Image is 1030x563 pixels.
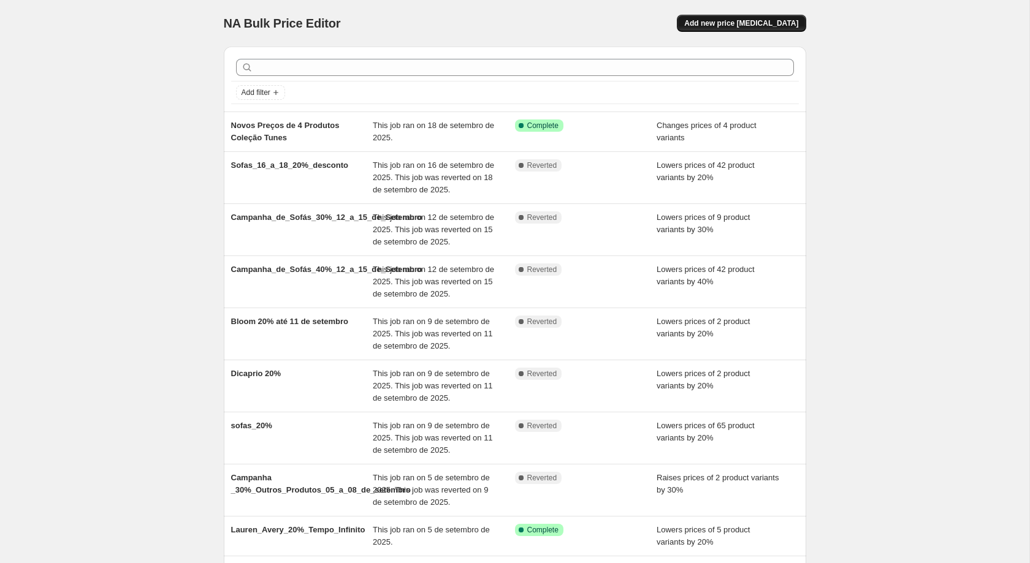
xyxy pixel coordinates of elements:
span: Changes prices of 4 product variants [657,121,757,142]
span: Sofas_16_a_18_20%_desconto [231,161,349,170]
span: Lowers prices of 42 product variants by 20% [657,161,755,182]
span: NA Bulk Price Editor [224,17,341,30]
span: Reverted [527,213,557,222]
span: This job ran on 9 de setembro de 2025. This job was reverted on 11 de setembro de 2025. [373,317,493,350]
span: This job ran on 9 de setembro de 2025. This job was reverted on 11 de setembro de 2025. [373,421,493,455]
span: Lowers prices of 9 product variants by 30% [657,213,750,234]
span: Raises prices of 2 product variants by 30% [657,473,779,494]
span: Dicaprio 20% [231,369,281,378]
span: This job ran on 12 de setembro de 2025. This job was reverted on 15 de setembro de 2025. [373,213,494,246]
span: Campanha_de_Sofás_40%_12_a_15_de_Setembro [231,265,422,274]
span: Lowers prices of 2 product variants by 20% [657,369,750,390]
span: Lowers prices of 65 product variants by 20% [657,421,755,442]
span: Lowers prices of 2 product variants by 20% [657,317,750,338]
span: This job ran on 9 de setembro de 2025. This job was reverted on 11 de setembro de 2025. [373,369,493,402]
span: Reverted [527,317,557,327]
span: Reverted [527,473,557,483]
span: This job ran on 5 de setembro de 2025. This job was reverted on 9 de setembro de 2025. [373,473,490,507]
span: Add filter [242,88,270,97]
span: Novos Preços de 4 Produtos Coleção Tunes [231,121,340,142]
span: Reverted [527,161,557,170]
span: This job ran on 18 de setembro de 2025. [373,121,494,142]
span: Lowers prices of 42 product variants by 40% [657,265,755,286]
span: Reverted [527,369,557,379]
span: Complete [527,121,559,130]
button: Add filter [236,85,285,100]
span: Reverted [527,421,557,431]
span: Bloom 20% até 11 de setembro [231,317,348,326]
span: Campanha_de_Sofás_30%_12_a_15_de_Setembro [231,213,422,222]
span: Add new price [MEDICAL_DATA] [684,18,798,28]
span: This job ran on 5 de setembro de 2025. [373,525,490,546]
span: This job ran on 16 de setembro de 2025. This job was reverted on 18 de setembro de 2025. [373,161,494,194]
span: Reverted [527,265,557,274]
span: Complete [527,525,559,535]
span: This job ran on 12 de setembro de 2025. This job was reverted on 15 de setembro de 2025. [373,265,494,298]
button: Add new price [MEDICAL_DATA] [677,15,806,32]
span: Lauren_Avery_20%_Tempo_Infinito [231,525,365,534]
span: Lowers prices of 5 product variants by 20% [657,525,750,546]
span: sofas_20% [231,421,272,430]
span: Campanha _30%_Outros_Produtos_05_a_08_de_setembro [231,473,411,494]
